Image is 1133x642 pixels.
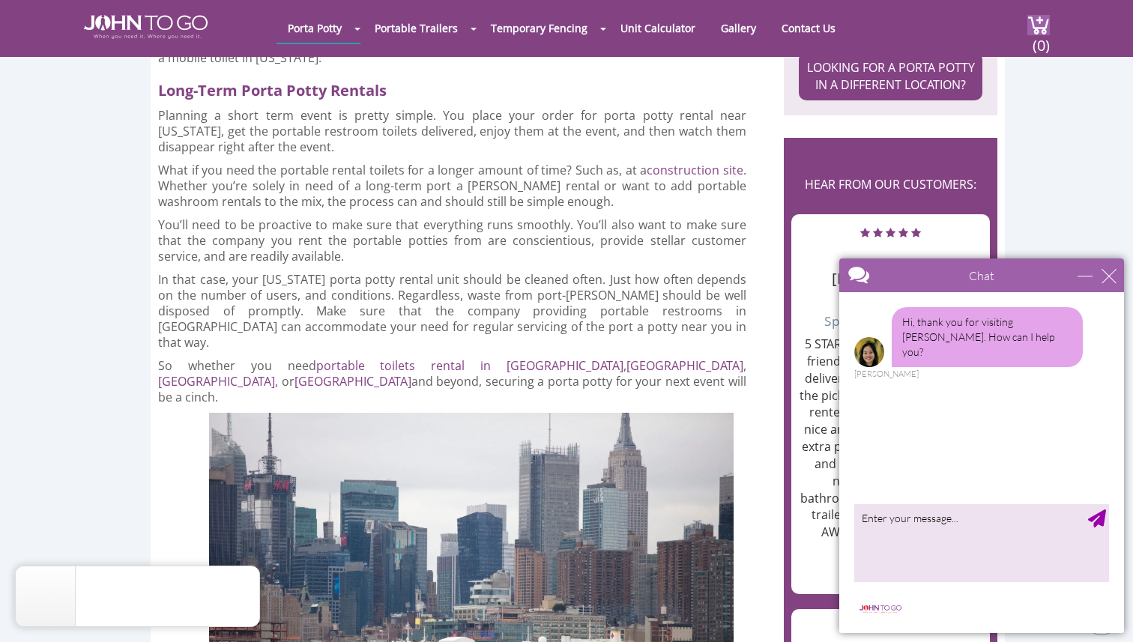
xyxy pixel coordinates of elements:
h4: [PERSON_NAME] [799,248,982,287]
a: Gallery [710,13,767,43]
span: (0) [1032,23,1050,55]
a: construction site [647,162,743,178]
img: cart a [1027,15,1050,35]
a: [GEOGRAPHIC_DATA] [294,373,411,390]
a: Temporary Fencing [480,13,599,43]
a: Portable Trailers [363,13,469,43]
h6: Special Event - [DATE] [799,294,982,328]
a: Contact Us [770,13,847,43]
a: Unit Calculator [609,13,707,43]
p: What if you need the portable rental toilets for a longer amount of time? Such as, at a . Whether... [158,163,746,210]
a: LOOKING FOR A PORTA POTTY IN A DIFFERENT LOCATION? [799,52,982,101]
a: portable toilets rental in [GEOGRAPHIC_DATA] [316,357,623,374]
p: In that case, your [US_STATE] porta potty rental unit should be cleaned often. Just how often dep... [158,272,746,351]
p: You’ll need to be proactive to make sure that everything runs smoothly. You’ll also want to make ... [158,217,746,264]
iframe: Live Chat Box [830,249,1133,642]
img: JOHN to go [84,15,208,39]
a: [GEOGRAPHIC_DATA] [158,373,275,390]
a: [GEOGRAPHIC_DATA] [626,357,743,374]
h2: HEAR FROM OUR CUSTOMERS: [791,160,990,207]
p: Planning a short term event is pretty simple. You place your order for porta potty rental near [U... [158,108,746,155]
h2: Long-Term Porta Potty Rentals [158,73,759,100]
a: Porta Potty [277,13,353,43]
p: So whether you need , , , or and beyond, securing a porta potty for your next event will be a cinch. [158,358,746,405]
p: 5 STAR SERVICE! The staff were friendly and professional. The delivery was on time as well as the... [799,336,982,575]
